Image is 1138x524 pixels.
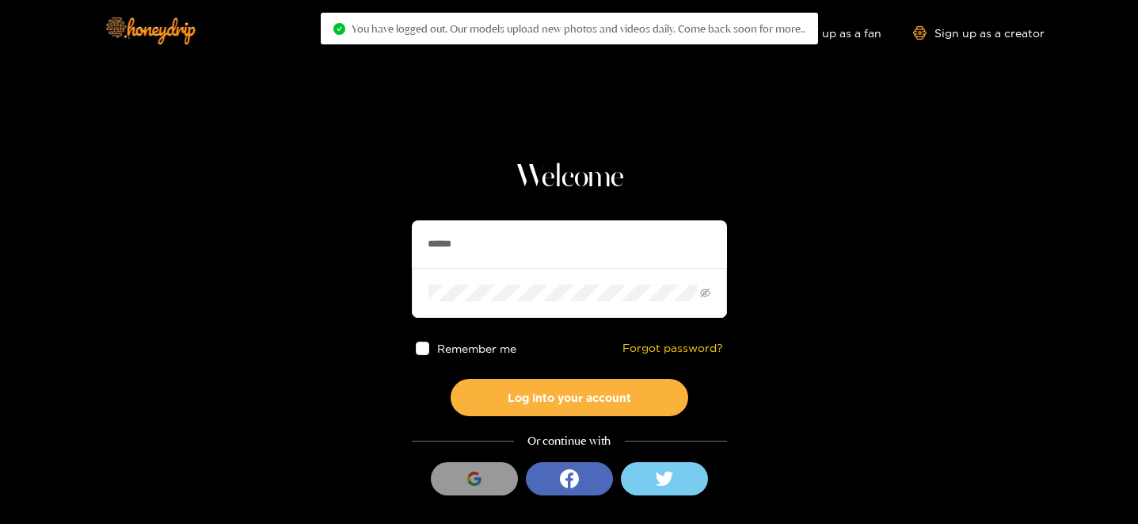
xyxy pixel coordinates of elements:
span: check-circle [333,23,345,35]
span: eye-invisible [700,288,710,298]
span: You have logged out. Our models upload new photos and videos daily. Come back soon for more.. [352,22,805,35]
button: Log into your account [451,379,688,416]
a: Sign up as a fan [773,26,881,40]
a: Forgot password? [622,342,723,355]
span: Remember me [436,342,516,354]
a: Sign up as a creator [913,26,1045,40]
div: Or continue with [412,432,727,450]
h1: Welcome [412,159,727,197]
